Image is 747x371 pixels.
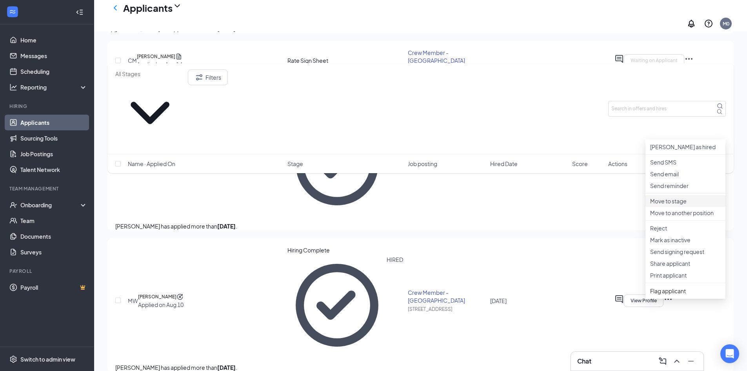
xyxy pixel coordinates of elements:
[572,160,588,168] span: Score
[217,364,236,371] b: [DATE]
[608,160,627,168] span: Actions
[490,297,507,304] span: [DATE]
[20,130,87,146] a: Sourcing Tools
[20,115,87,130] a: Applicants
[408,289,485,304] div: Crew Member - [GEOGRAPHIC_DATA]
[20,355,75,363] div: Switch to admin view
[577,357,591,366] h3: Chat
[9,201,17,209] svg: UserCheck
[9,103,86,110] div: Hiring
[9,268,86,274] div: Payroll
[408,306,485,313] div: [STREET_ADDRESS]
[658,356,667,366] svg: ComposeMessage
[704,19,713,28] svg: QuestionInfo
[287,246,403,254] div: Hiring Complete
[9,355,17,363] svg: Settings
[138,301,184,309] div: Applied on Aug 10
[111,3,120,13] svg: ChevronLeft
[671,355,683,367] button: ChevronUp
[490,160,518,168] span: Hired Date
[217,223,236,230] b: [DATE]
[115,69,185,78] input: All Stages
[115,78,185,148] svg: ChevronDown
[20,213,87,228] a: Team
[115,222,726,230] p: [PERSON_NAME] has applied more than .
[687,19,696,28] svg: Notifications
[9,185,86,192] div: Team Management
[723,20,729,27] div: M0
[287,160,303,168] span: Stage
[128,160,175,168] span: Name · Applied On
[20,48,87,64] a: Messages
[9,83,17,91] svg: Analysis
[287,256,387,355] svg: CheckmarkCircle
[9,8,16,16] svg: WorkstreamLogo
[138,293,176,301] h5: [PERSON_NAME]
[20,280,87,295] a: PayrollCrown
[717,103,723,109] svg: MagnifyingGlass
[387,256,403,355] div: HIRED
[176,293,184,301] svg: Reapply
[128,297,138,305] div: MW
[76,8,84,16] svg: Collapse
[20,244,87,260] a: Surveys
[20,32,87,48] a: Home
[20,83,88,91] div: Reporting
[20,162,87,177] a: Talent Network
[20,64,87,79] a: Scheduling
[608,101,726,117] input: Search in offers and hires
[20,228,87,244] a: Documents
[20,201,81,209] div: Onboarding
[188,69,228,85] button: Filter Filters
[194,73,204,82] svg: Filter
[624,294,663,307] button: View Profile
[20,146,87,162] a: Job Postings
[408,160,437,168] span: Job posting
[123,1,173,15] h1: Applicants
[656,355,669,367] button: ComposeMessage
[720,344,739,363] div: Open Intercom Messenger
[614,294,624,304] svg: ActiveChat
[631,298,657,303] span: View Profile
[173,1,182,11] svg: ChevronDown
[685,355,697,367] button: Minimize
[672,356,682,366] svg: ChevronUp
[686,356,696,366] svg: Minimize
